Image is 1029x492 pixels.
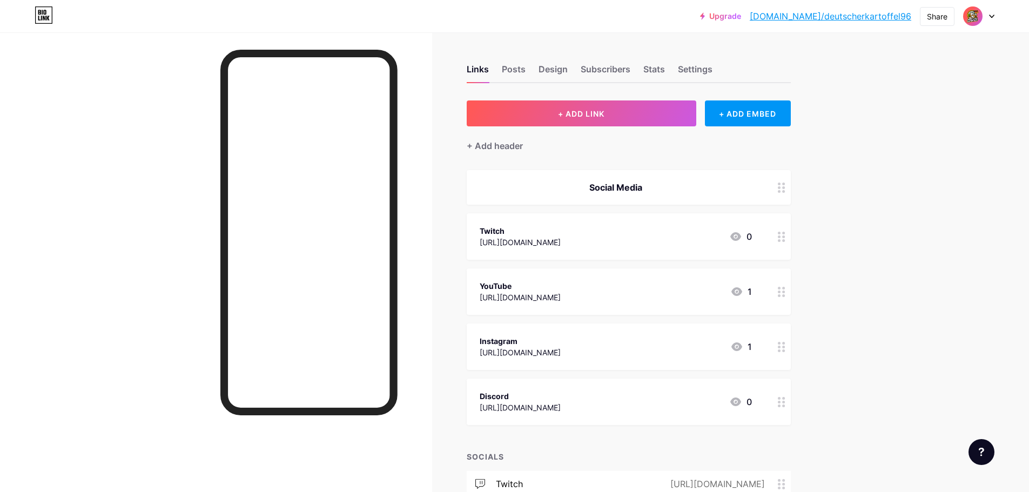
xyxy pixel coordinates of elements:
[480,292,561,303] div: [URL][DOMAIN_NAME]
[750,10,911,23] a: [DOMAIN_NAME]/deutscherkartoffel96
[653,477,778,490] div: [URL][DOMAIN_NAME]
[480,347,561,358] div: [URL][DOMAIN_NAME]
[963,6,983,26] img: deutscherkartoffel96
[539,63,568,82] div: Design
[729,230,752,243] div: 0
[467,100,696,126] button: + ADD LINK
[581,63,630,82] div: Subscribers
[480,181,752,194] div: Social Media
[502,63,526,82] div: Posts
[496,477,523,490] div: twitch
[467,63,489,82] div: Links
[480,390,561,402] div: Discord
[643,63,665,82] div: Stats
[678,63,712,82] div: Settings
[467,139,523,152] div: + Add header
[480,335,561,347] div: Instagram
[480,280,561,292] div: YouTube
[729,395,752,408] div: 0
[705,100,791,126] div: + ADD EMBED
[927,11,947,22] div: Share
[730,285,752,298] div: 1
[700,12,741,21] a: Upgrade
[480,237,561,248] div: [URL][DOMAIN_NAME]
[558,109,604,118] span: + ADD LINK
[467,451,791,462] div: SOCIALS
[480,225,561,237] div: Twitch
[480,402,561,413] div: [URL][DOMAIN_NAME]
[730,340,752,353] div: 1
